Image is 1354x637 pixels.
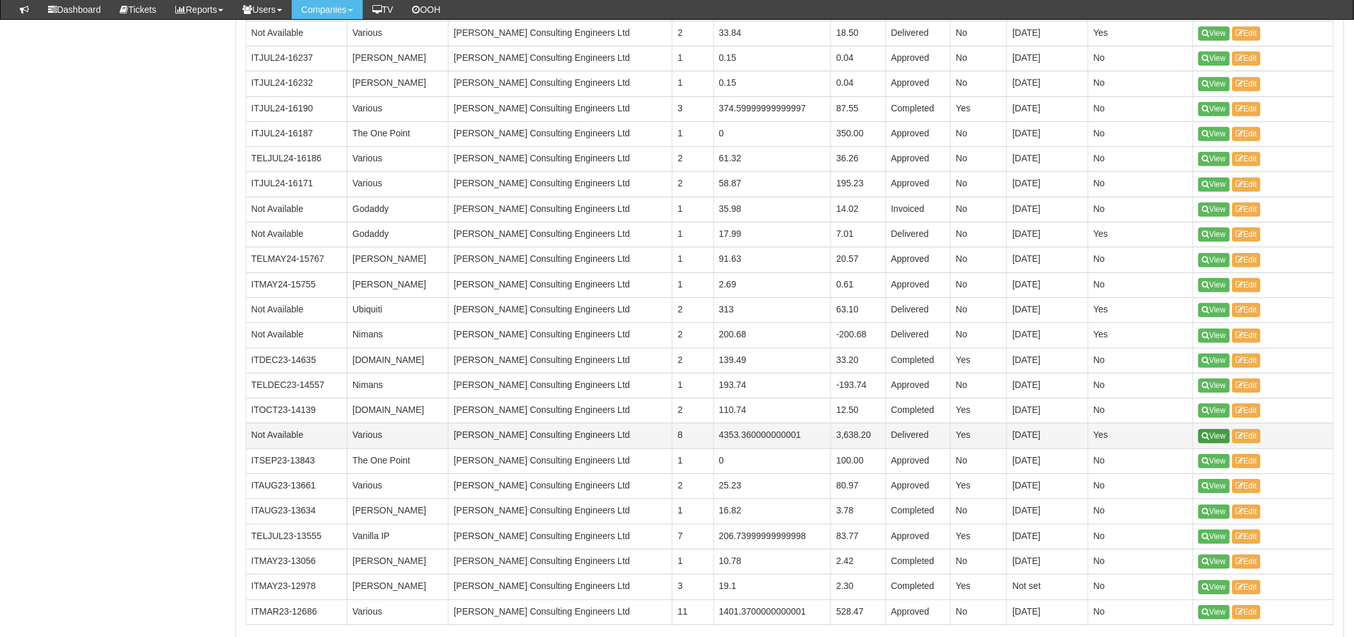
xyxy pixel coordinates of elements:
[449,599,673,624] td: [PERSON_NAME] Consulting Engineers Ltd
[713,373,831,398] td: 193.74
[673,373,713,398] td: 1
[1199,454,1230,468] a: View
[246,549,347,574] td: ITMAY23-13056
[1007,398,1088,423] td: [DATE]
[713,222,831,247] td: 17.99
[951,524,1007,549] td: Yes
[713,297,831,322] td: 313
[1088,222,1193,247] td: Yes
[347,121,448,146] td: The One Point
[1007,46,1088,71] td: [DATE]
[347,20,448,45] td: Various
[449,524,673,549] td: [PERSON_NAME] Consulting Engineers Ltd
[886,599,950,624] td: Approved
[1232,378,1261,392] a: Edit
[1232,529,1261,544] a: Edit
[1088,46,1193,71] td: No
[1199,529,1230,544] a: View
[1088,96,1193,121] td: No
[951,499,1007,524] td: No
[1088,423,1193,448] td: Yes
[831,574,886,599] td: 2.30
[1007,121,1088,146] td: [DATE]
[886,323,950,348] td: Delivered
[886,71,950,96] td: Approved
[831,147,886,172] td: 36.26
[1088,147,1193,172] td: No
[1007,172,1088,197] td: [DATE]
[713,574,831,599] td: 19.1
[951,574,1007,599] td: Yes
[1007,71,1088,96] td: [DATE]
[831,197,886,222] td: 14.02
[1088,373,1193,398] td: No
[347,348,448,373] td: [DOMAIN_NAME]
[831,323,886,348] td: -200.68
[1007,448,1088,473] td: [DATE]
[951,398,1007,423] td: Yes
[246,599,347,624] td: ITMAR23-12686
[1007,549,1088,574] td: [DATE]
[347,398,448,423] td: [DOMAIN_NAME]
[246,147,347,172] td: TELJUL24-16186
[831,499,886,524] td: 3.78
[1232,605,1261,619] a: Edit
[951,222,1007,247] td: No
[347,423,448,448] td: Various
[1088,574,1193,599] td: No
[1199,102,1230,116] a: View
[347,197,448,222] td: Godaddy
[246,574,347,599] td: ITMAY23-12978
[246,297,347,322] td: Not Available
[1007,247,1088,272] td: [DATE]
[1199,479,1230,493] a: View
[1232,353,1261,367] a: Edit
[449,71,673,96] td: [PERSON_NAME] Consulting Engineers Ltd
[951,46,1007,71] td: No
[951,348,1007,373] td: Yes
[886,222,950,247] td: Delivered
[831,398,886,423] td: 12.50
[886,121,950,146] td: Approved
[1232,303,1261,317] a: Edit
[886,549,950,574] td: Completed
[1088,71,1193,96] td: No
[1088,499,1193,524] td: No
[951,423,1007,448] td: Yes
[886,499,950,524] td: Completed
[831,172,886,197] td: 195.23
[1088,549,1193,574] td: No
[1232,177,1261,191] a: Edit
[886,197,950,222] td: Invoiced
[831,423,886,448] td: 3,638.20
[713,599,831,624] td: 1401.3700000000001
[246,46,347,71] td: ITJUL24-16237
[673,96,713,121] td: 3
[1088,448,1193,473] td: No
[449,348,673,373] td: [PERSON_NAME] Consulting Engineers Ltd
[951,448,1007,473] td: No
[246,423,347,448] td: Not Available
[1232,253,1261,267] a: Edit
[831,549,886,574] td: 2.42
[951,121,1007,146] td: No
[1088,197,1193,222] td: No
[1199,152,1230,166] a: View
[1088,398,1193,423] td: No
[347,247,448,272] td: [PERSON_NAME]
[1088,272,1193,297] td: No
[449,423,673,448] td: [PERSON_NAME] Consulting Engineers Ltd
[1088,599,1193,624] td: No
[673,474,713,499] td: 2
[1199,253,1230,267] a: View
[886,373,950,398] td: Approved
[1007,373,1088,398] td: [DATE]
[831,20,886,45] td: 18.50
[1199,177,1230,191] a: View
[673,272,713,297] td: 1
[1199,278,1230,292] a: View
[673,599,713,624] td: 11
[449,373,673,398] td: [PERSON_NAME] Consulting Engineers Ltd
[1088,348,1193,373] td: No
[1088,172,1193,197] td: No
